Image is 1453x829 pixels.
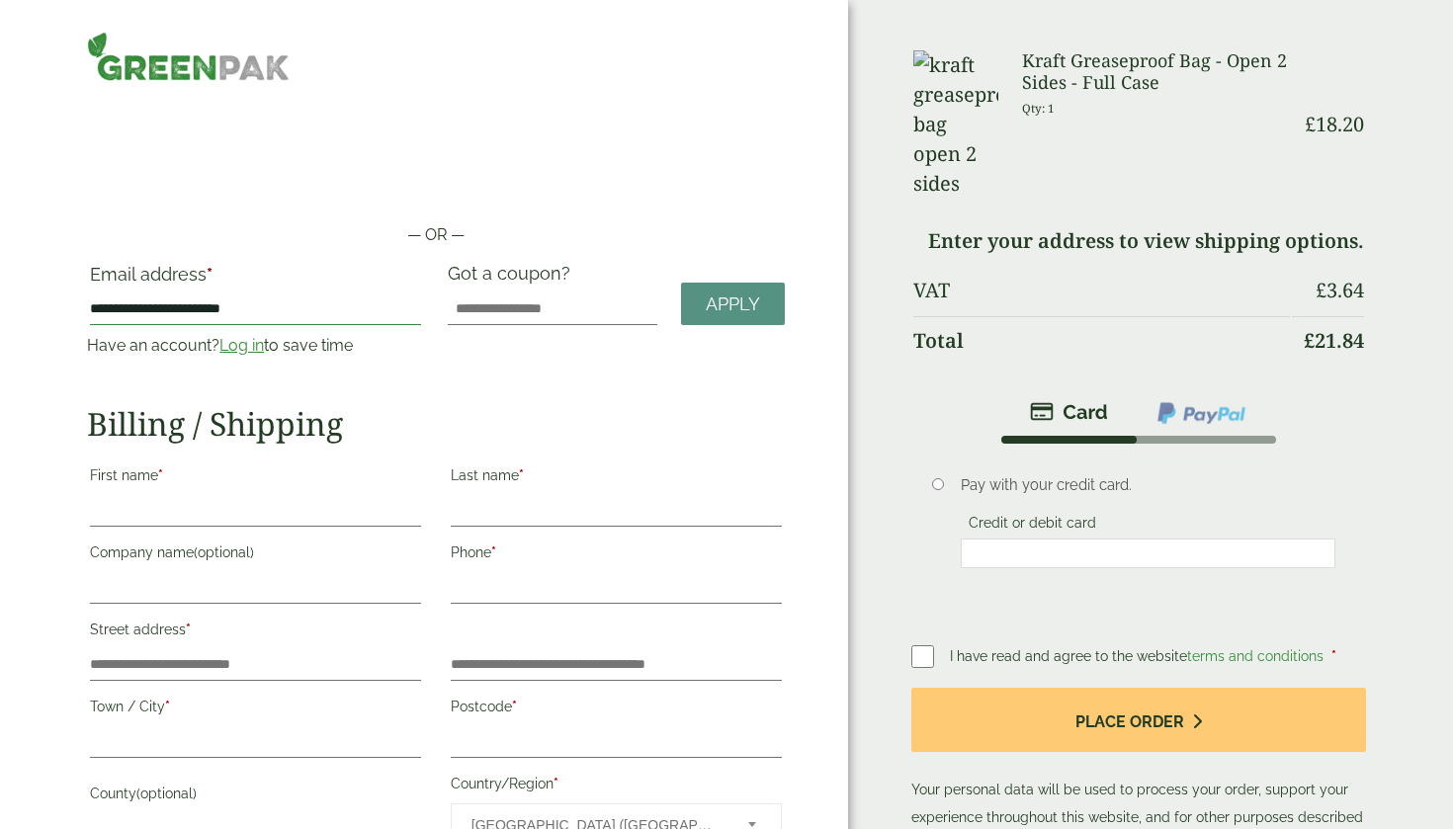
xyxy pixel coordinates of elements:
span: £ [1305,111,1316,137]
bdi: 3.64 [1316,277,1364,303]
label: Email address [90,266,421,293]
label: County [90,780,421,813]
h3: Kraft Greaseproof Bag - Open 2 Sides - Full Case [1022,50,1290,93]
a: Apply [681,283,785,325]
label: Last name [451,461,782,495]
img: GreenPak Supplies [87,32,289,81]
abbr: required [207,264,213,285]
label: Street address [90,616,421,649]
label: Company name [90,539,421,572]
label: Got a coupon? [448,263,578,293]
label: First name [90,461,421,495]
span: £ [1316,277,1326,303]
abbr: required [519,467,524,483]
label: Country/Region [451,770,782,803]
img: stripe.png [1030,400,1108,424]
span: (optional) [136,786,197,801]
abbr: required [158,467,163,483]
abbr: required [491,544,496,560]
iframe: Secure card payment input frame [967,544,1329,562]
span: £ [1304,327,1315,354]
p: Have an account? to save time [87,334,424,358]
abbr: required [512,699,517,714]
a: Log in [219,336,264,355]
span: Apply [706,293,760,315]
abbr: required [186,622,191,637]
bdi: 21.84 [1304,327,1364,354]
button: Place order [911,688,1366,752]
label: Town / City [90,693,421,726]
img: kraft greaseproof bag open 2 sides [913,50,998,199]
th: VAT [913,267,1290,314]
p: — OR — [87,223,784,247]
abbr: required [1331,648,1336,664]
iframe: Secure payment button frame [87,160,784,200]
small: Qty: 1 [1022,101,1055,116]
bdi: 18.20 [1305,111,1364,137]
label: Phone [451,539,782,572]
label: Postcode [451,693,782,726]
abbr: required [554,776,558,791]
td: Enter your address to view shipping options. [913,217,1364,265]
img: ppcp-gateway.png [1155,400,1247,426]
abbr: required [165,699,170,714]
span: I have read and agree to the website [950,648,1327,664]
h2: Billing / Shipping [87,405,784,443]
label: Credit or debit card [961,515,1104,537]
span: (optional) [194,544,254,560]
a: terms and conditions [1187,648,1324,664]
p: Pay with your credit card. [961,474,1335,496]
th: Total [913,316,1290,365]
